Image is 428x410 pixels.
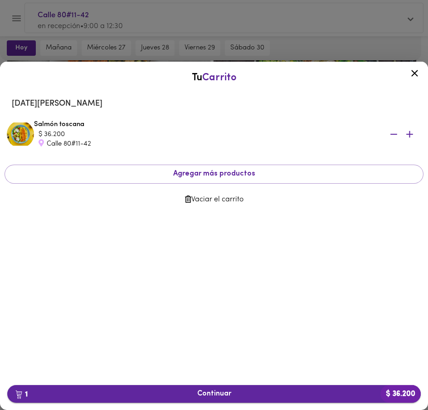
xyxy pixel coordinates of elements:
b: $ 36.200 [380,385,421,403]
span: Carrito [202,73,237,83]
span: Vaciar el carrito [12,195,416,204]
iframe: Messagebird Livechat Widget [384,366,428,410]
span: Continuar [15,390,413,398]
img: cart.png [15,390,22,399]
button: Agregar más productos [5,165,423,183]
b: 1 [10,388,33,400]
div: $ 36.200 [39,130,376,139]
li: [DATE][PERSON_NAME] [5,93,423,115]
span: Agregar más productos [12,170,416,178]
div: Tu [9,71,419,85]
button: 1Continuar$ 36.200 [7,385,421,403]
div: Calle 80#11-42 [39,139,376,149]
button: Vaciar el carrito [5,191,423,209]
img: Salmón toscana [7,121,34,148]
div: Salmón toscana [34,120,421,149]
